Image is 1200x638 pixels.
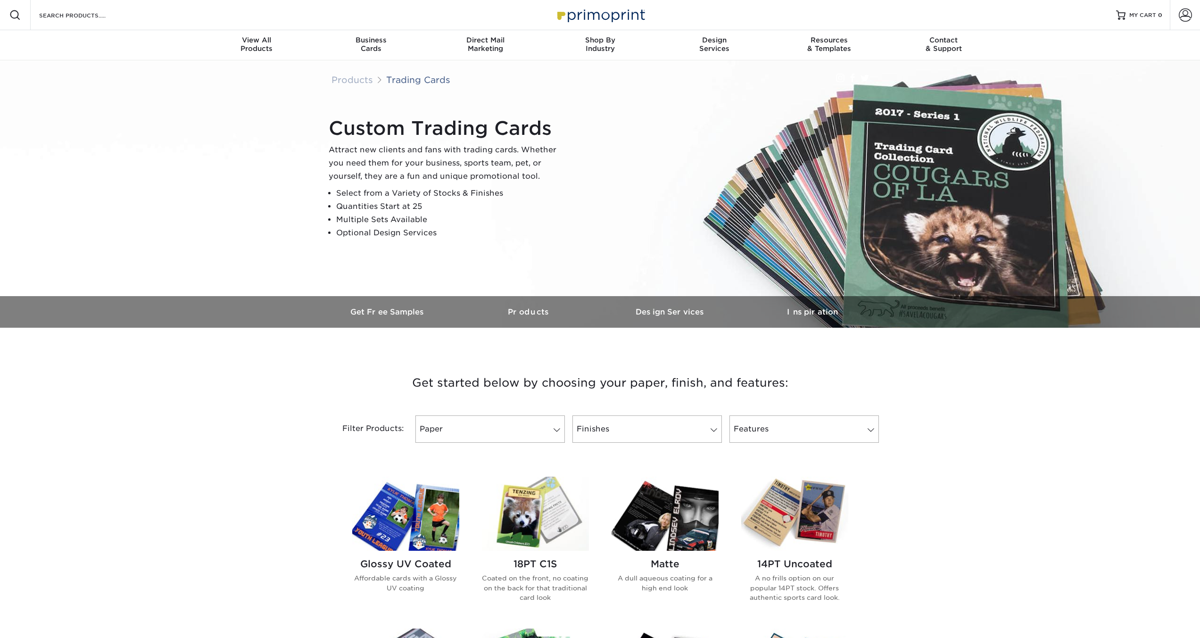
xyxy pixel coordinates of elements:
[772,36,886,53] div: & Templates
[1129,11,1156,19] span: MY CART
[352,477,459,551] img: Glossy UV Coated Trading Cards
[386,75,450,85] a: Trading Cards
[352,558,459,570] h2: Glossy UV Coated
[336,187,564,200] li: Select from a Variety of Stocks & Finishes
[199,30,314,60] a: View AllProducts
[329,117,564,140] h1: Custom Trading Cards
[482,573,589,602] p: Coated on the front, no coating on the back for that traditional card look
[543,36,657,53] div: Industry
[329,143,564,183] p: Attract new clients and fans with trading cards. Whether you need them for your business, sports ...
[612,558,719,570] h2: Matte
[772,30,886,60] a: Resources& Templates
[742,296,883,328] a: Inspiration
[543,30,657,60] a: Shop ByIndustry
[886,30,1001,60] a: Contact& Support
[572,415,722,443] a: Finishes
[336,226,564,240] li: Optional Design Services
[612,477,719,551] img: Matte Trading Cards
[428,36,543,44] span: Direct Mail
[317,415,412,443] div: Filter Products:
[741,573,848,602] p: A no frills option on our popular 14PT stock. Offers authentic sports card look.
[1158,12,1162,18] span: 0
[543,36,657,44] span: Shop By
[741,477,848,551] img: 14PT Uncoated Trading Cards
[741,558,848,570] h2: 14PT Uncoated
[314,36,428,53] div: Cards
[600,307,742,316] h3: Design Services
[482,477,589,551] img: 18PT C1S Trading Cards
[742,307,883,316] h3: Inspiration
[729,415,879,443] a: Features
[428,36,543,53] div: Marketing
[741,477,848,617] a: 14PT Uncoated Trading Cards 14PT Uncoated A no frills option on our popular 14PT stock. Offers au...
[612,573,719,593] p: A dull aqueous coating for a high end look
[415,415,565,443] a: Paper
[657,36,772,53] div: Services
[199,36,314,44] span: View All
[886,36,1001,53] div: & Support
[314,36,428,44] span: Business
[324,362,876,404] h3: Get started below by choosing your paper, finish, and features:
[352,573,459,593] p: Affordable cards with a Glossy UV coating
[657,36,772,44] span: Design
[772,36,886,44] span: Resources
[482,558,589,570] h2: 18PT C1S
[612,477,719,617] a: Matte Trading Cards Matte A dull aqueous coating for a high end look
[199,36,314,53] div: Products
[38,9,130,21] input: SEARCH PRODUCTS.....
[600,296,742,328] a: Design Services
[459,307,600,316] h3: Products
[331,75,373,85] a: Products
[336,213,564,226] li: Multiple Sets Available
[317,296,459,328] a: Get Free Samples
[553,5,647,25] img: Primoprint
[428,30,543,60] a: Direct MailMarketing
[482,477,589,617] a: 18PT C1S Trading Cards 18PT C1S Coated on the front, no coating on the back for that traditional ...
[336,200,564,213] li: Quantities Start at 25
[317,307,459,316] h3: Get Free Samples
[886,36,1001,44] span: Contact
[459,296,600,328] a: Products
[657,30,772,60] a: DesignServices
[352,477,459,617] a: Glossy UV Coated Trading Cards Glossy UV Coated Affordable cards with a Glossy UV coating
[314,30,428,60] a: BusinessCards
